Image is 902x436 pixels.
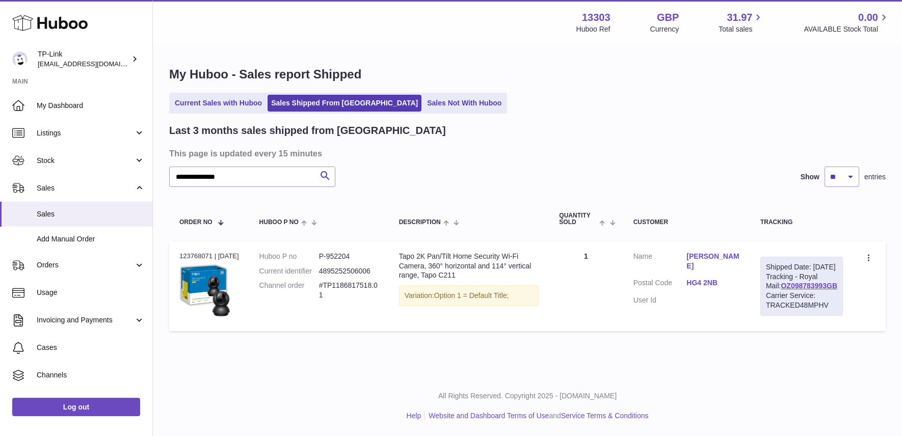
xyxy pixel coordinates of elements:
div: Variation: [399,285,539,306]
a: 31.97 Total sales [719,11,764,34]
h3: This page is updated every 15 minutes [169,148,883,159]
dt: User Id [633,295,687,305]
div: TP-Link [38,49,129,69]
h2: Last 3 months sales shipped from [GEOGRAPHIC_DATA] [169,124,446,138]
span: Quantity Sold [559,212,597,226]
a: Sales Shipped From [GEOGRAPHIC_DATA] [268,95,421,112]
span: Total sales [719,24,764,34]
td: 1 [549,241,623,331]
span: AVAILABLE Stock Total [804,24,890,34]
dd: P-952204 [319,252,379,261]
span: entries [864,172,886,182]
img: gaby.chen@tp-link.com [12,51,28,67]
span: 0.00 [858,11,878,24]
img: 71OHXxFof5L._AC_SL1500.jpg [179,264,230,317]
div: Tracking - Royal Mail: [760,257,843,316]
a: Website and Dashboard Terms of Use [429,412,549,420]
dt: Channel order [259,281,319,300]
span: Listings [37,128,134,138]
span: Sales [37,209,145,219]
div: Customer [633,219,740,226]
span: [EMAIL_ADDRESS][DOMAIN_NAME] [38,60,150,68]
span: Stock [37,156,134,166]
dt: Postal Code [633,278,687,290]
a: Service Terms & Conditions [561,412,649,420]
div: 123768071 | [DATE] [179,252,239,261]
span: Add Manual Order [37,234,145,244]
h1: My Huboo - Sales report Shipped [169,66,886,83]
li: and [425,411,648,421]
div: Currency [650,24,679,34]
a: Help [407,412,421,420]
dd: 4895252506006 [319,266,379,276]
strong: 13303 [582,11,611,24]
span: Usage [37,288,145,297]
a: OZ098783993GB [781,282,837,290]
p: All Rights Reserved. Copyright 2025 - [DOMAIN_NAME] [161,391,894,401]
span: Invoicing and Payments [37,315,134,325]
a: HG4 2NB [686,278,740,288]
dt: Name [633,252,687,274]
span: Orders [37,260,134,270]
dt: Huboo P no [259,252,319,261]
span: Order No [179,219,213,226]
div: Tapo 2K Pan/Tilt Home Security Wi-Fi Camera, 360° horizontal and 114° vertical range, Tapo C211 [399,252,539,281]
a: Current Sales with Huboo [171,95,266,112]
span: Huboo P no [259,219,299,226]
span: Description [399,219,441,226]
a: Log out [12,398,140,416]
span: Channels [37,370,145,380]
div: Tracking [760,219,843,226]
span: Cases [37,343,145,352]
strong: GBP [657,11,679,24]
a: [PERSON_NAME] [686,252,740,271]
span: Option 1 = Default Title; [434,291,509,299]
dt: Current identifier [259,266,319,276]
a: Sales Not With Huboo [423,95,505,112]
span: My Dashboard [37,101,145,111]
dd: #TP1186817518.01 [319,281,379,300]
div: Huboo Ref [576,24,611,34]
div: Carrier Service: TRACKED48MPHV [766,291,837,310]
span: Sales [37,183,134,193]
span: 31.97 [727,11,752,24]
a: 0.00 AVAILABLE Stock Total [804,11,890,34]
label: Show [801,172,819,182]
div: Shipped Date: [DATE] [766,262,837,272]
